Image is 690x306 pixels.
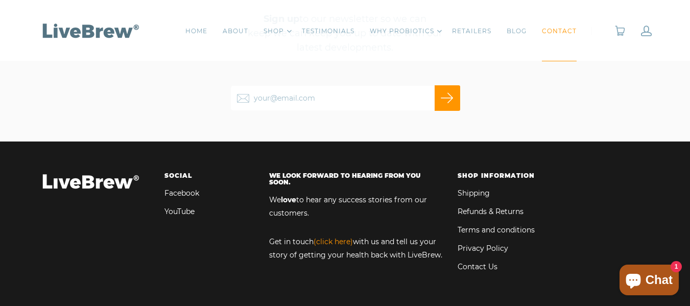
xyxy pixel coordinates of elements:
h4: Social [164,172,254,179]
a: Contact Us [458,260,497,273]
a: Privacy Policy [458,242,508,255]
a: YouTube [164,205,195,218]
p: We to hear any success stories from our customers. [269,185,442,227]
a: SHOP [264,26,284,36]
img: LiveBrew [39,21,141,39]
h4: We look forward to hearing from you soon. [269,172,442,185]
a: WHY PROBIOTICS [370,26,434,36]
input: your@email.com [230,85,460,111]
input: Subscribe [435,85,460,111]
a: Refunds & Returns [458,205,524,218]
a: HOME [185,26,207,36]
p: Get in touch with us and tell us your story of getting your health back with LiveBrew. [269,235,442,269]
h4: Shop Information [458,172,547,179]
inbox-online-store-chat: Shopify online store chat [616,265,682,298]
a: TESTIMONIALS [302,26,354,36]
a: ABOUT [223,26,248,36]
a: CONTACT [542,26,577,36]
a: Facebook [164,186,199,200]
a: Terms and conditions [458,223,535,237]
strong: love [281,195,296,204]
a: BLOG [507,26,527,36]
a: (click here) [314,237,353,246]
a: Shipping [458,186,490,200]
a: RETAILERS [452,26,491,36]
